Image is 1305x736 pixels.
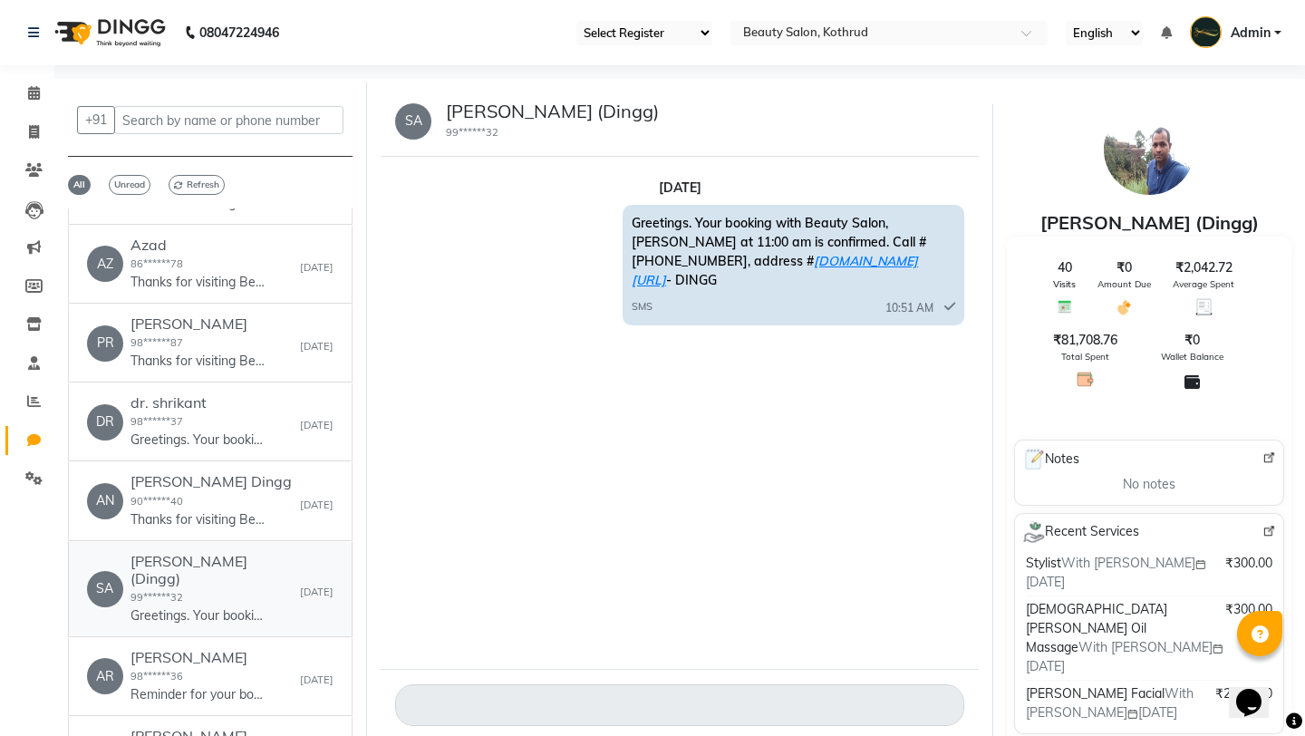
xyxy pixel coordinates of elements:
span: Greetings. Your booking with Beauty Salon, [PERSON_NAME] at 11:00 am is confirmed. Call # [PHONE_... [632,215,926,288]
span: ₹2,000.00 [1215,684,1272,703]
span: [PERSON_NAME] Facial [1026,685,1165,702]
b: 08047224946 [199,7,279,58]
h6: Azad [130,237,266,254]
div: DR [87,404,123,441]
strong: [DATE] [659,179,701,196]
small: [DATE] [300,498,333,513]
small: [DATE] [300,418,333,433]
p: Greetings. Your booking with Beauty Salon, [PERSON_NAME] at 4:00 pm is confirmed. Call # [PHONE_N... [130,431,266,450]
div: SA [87,571,123,607]
span: Refresh [169,175,225,195]
span: Total Spent [1061,350,1109,363]
span: ₹2,042.72 [1175,258,1232,277]
iframe: chat widget [1229,663,1287,718]
h6: [PERSON_NAME] [130,649,266,666]
small: [DATE] [300,673,333,688]
img: Admin [1190,16,1222,48]
img: Total Spent Icon [1077,371,1094,388]
span: All [68,175,91,195]
span: ₹81,708.76 [1053,331,1117,350]
span: Admin [1231,24,1271,43]
img: Average Spent Icon [1195,298,1213,315]
small: [DATE] [300,339,333,354]
span: ₹300.00 [1225,600,1272,619]
div: PR [87,325,123,362]
span: Notes [1022,448,1079,471]
span: SMS [632,299,652,315]
span: Visits [1053,277,1076,291]
span: Recent Services [1022,521,1139,543]
span: Membership Expired [1026,394,1276,428]
img: profile [1104,104,1194,195]
img: Amount Due Icon [1116,298,1133,316]
small: [DATE] [300,260,333,276]
span: 40 [1058,258,1072,277]
span: 10:51 AM [885,300,933,316]
p: Thanks for visiting Beauty Salon. Your bill amount is 1000. Please review us on google - [DOMAIN_... [130,510,266,529]
div: AN [87,483,123,519]
div: AR [87,658,123,694]
h6: [PERSON_NAME] (Dingg) [130,553,300,587]
span: Stylist [1026,555,1061,571]
span: ₹300.00 [1225,554,1272,573]
span: Wallet Balance [1161,350,1223,363]
span: With [PERSON_NAME] [DATE] [1026,639,1223,674]
p: Greetings. Your booking with Beauty Salon, [PERSON_NAME] at 11:00 am is confirmed. Call # [PHONE_... [130,606,266,625]
p: Reminder for your booking for Aloevera Youth Massage & Sc... at [GEOGRAPHIC_DATA], [GEOGRAPHIC_DA... [130,685,266,704]
p: Thanks for visiting Beauty Salon. Your bill amount is 159300. Please review us on google - [DOMAI... [130,273,266,292]
h6: dr. shrikant [130,394,266,412]
span: With [PERSON_NAME] [DATE] [1026,555,1206,590]
span: ₹0 [1184,331,1200,350]
button: +91 [77,106,115,134]
div: SA [395,103,431,140]
h6: [PERSON_NAME] [130,315,266,333]
span: No notes [1123,475,1175,494]
div: AZ [87,246,123,282]
div: [PERSON_NAME] (Dingg) [1007,209,1291,237]
small: [DATE] [300,585,333,600]
h5: [PERSON_NAME] (Dingg) [446,101,659,122]
span: Average Spent [1173,277,1234,291]
p: Thanks for visiting Beauty Salon. Your bill amount is 180. Please review us on google - [DOMAIN_N... [130,352,266,371]
span: [DEMOGRAPHIC_DATA] [PERSON_NAME] Oil Massage [1026,601,1167,655]
span: Unread [109,175,150,195]
img: logo [46,7,170,58]
span: Amount Due [1097,277,1151,291]
input: Search by name or phone number [114,106,343,134]
h6: [PERSON_NAME] Dingg [130,473,292,490]
span: ₹0 [1116,258,1132,277]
